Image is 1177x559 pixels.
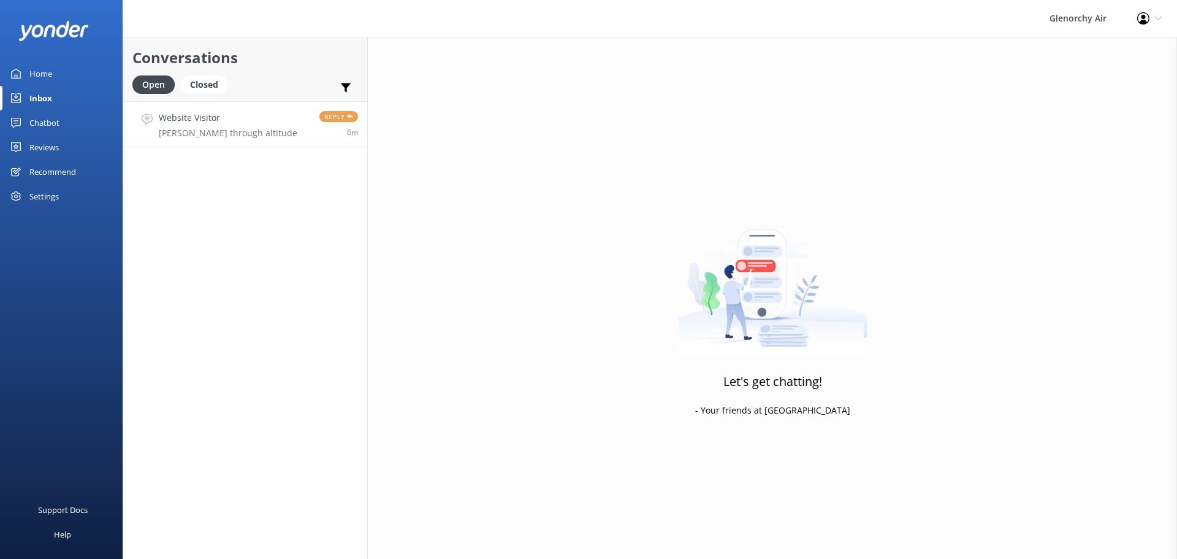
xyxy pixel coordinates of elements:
[695,404,850,417] p: - Your friends at [GEOGRAPHIC_DATA]
[181,77,234,91] a: Closed
[29,135,59,160] div: Reviews
[29,110,59,135] div: Chatbot
[29,184,59,209] div: Settings
[54,522,71,547] div: Help
[319,111,358,122] span: Reply
[29,86,52,110] div: Inbox
[132,46,358,69] h2: Conversations
[159,111,297,125] h4: Website Visitor
[29,61,52,86] div: Home
[38,498,88,522] div: Support Docs
[18,21,89,41] img: yonder-white-logo.png
[678,203,867,357] img: artwork of a man stealing a conversation from at giant smartphone
[29,160,76,184] div: Recommend
[347,127,358,137] span: Oct 05 2025 12:33pm (UTC +13:00) Pacific/Auckland
[723,372,822,391] h3: Let's get chatting!
[181,75,227,94] div: Closed
[123,101,367,147] a: Website Visitor[PERSON_NAME] through altitudeReply6m
[159,128,297,139] p: [PERSON_NAME] through altitude
[132,77,181,91] a: Open
[132,75,175,94] div: Open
